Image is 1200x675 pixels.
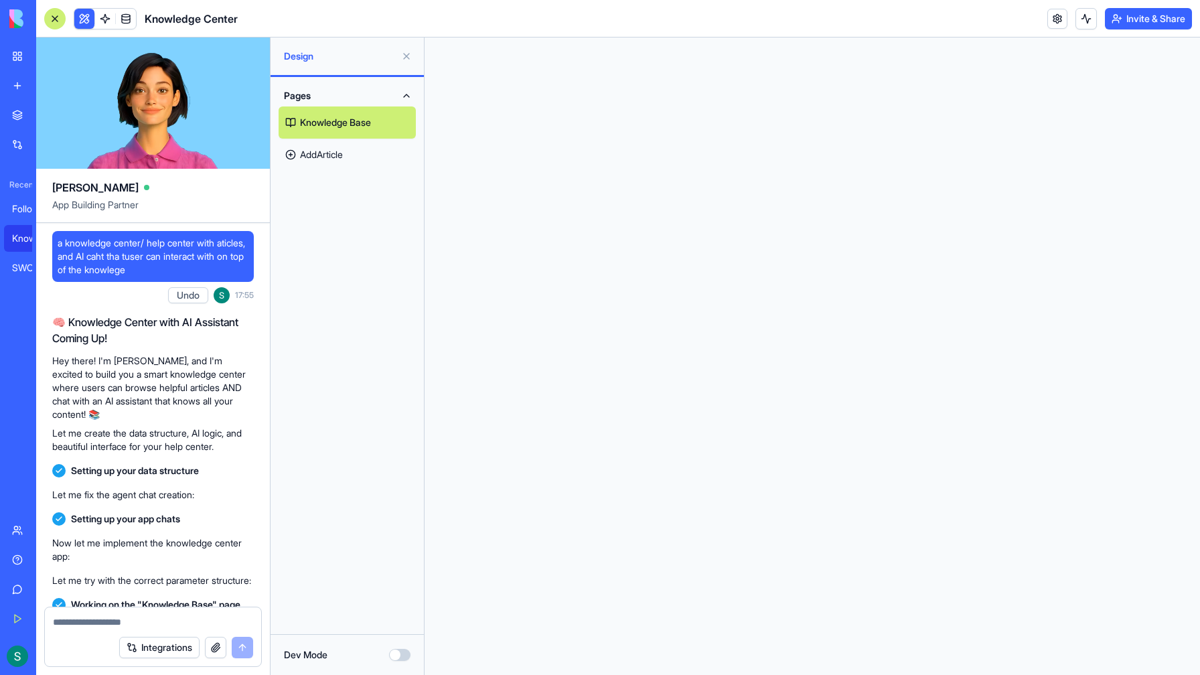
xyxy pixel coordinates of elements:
img: logo [9,9,92,28]
button: Pages [279,85,416,106]
p: Let me create the data structure, AI logic, and beautiful interface for your help center. [52,427,254,453]
span: Design [284,50,396,63]
button: Invite & Share [1105,8,1192,29]
button: Integrations [119,637,200,658]
span: Setting up your app chats [71,512,180,526]
span: Setting up your data structure [71,464,199,477]
p: Let me fix the agent chat creation: [52,488,254,502]
div: SWOT Analysis AI [12,261,50,275]
a: AddArticle [279,139,416,171]
span: 17:55 [235,290,254,301]
a: Knowledge Center [4,225,58,252]
div: Knowledge Center [12,232,50,245]
p: Let me try with the correct parameter structure: [52,574,254,587]
span: Knowledge Center [145,11,238,27]
a: SWOT Analysis AI [4,254,58,281]
h2: 🧠 Knowledge Center with AI Assistant Coming Up! [52,314,254,346]
p: Now let me implement the knowledge center app: [52,536,254,563]
span: [PERSON_NAME] [52,179,139,196]
button: Undo [168,287,208,303]
span: Recent [4,179,32,190]
img: ACg8ocL7dLGPfyQNDcACwQ6_9-wvuMp_eDaN8x775z5Mus8uNywQsA=s96-c [7,646,28,667]
span: Working on the "Knowledge Base" page [71,598,240,611]
a: Folloze AI Generator [4,196,58,222]
a: Knowledge Base [279,106,416,139]
p: Hey there! I'm [PERSON_NAME], and I'm excited to build you a smart knowledge center where users c... [52,354,254,421]
span: App Building Partner [52,198,254,222]
label: Dev Mode [284,648,327,662]
img: ACg8ocL7dLGPfyQNDcACwQ6_9-wvuMp_eDaN8x775z5Mus8uNywQsA=s96-c [214,287,230,303]
div: Folloze AI Generator [12,202,50,216]
span: a knowledge center/ help center with aticles, and AI caht tha tuser can interact with on top of t... [58,236,248,277]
